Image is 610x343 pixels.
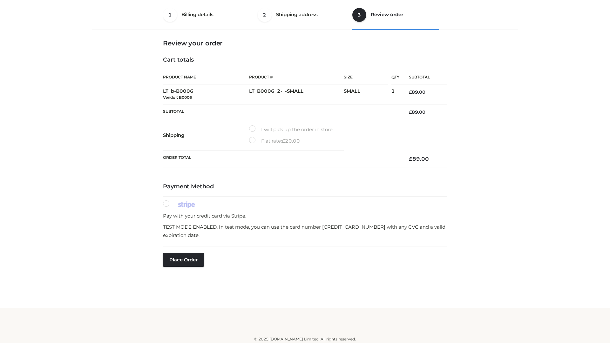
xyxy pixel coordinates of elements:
th: Subtotal [163,104,399,120]
bdi: 89.00 [409,109,425,115]
h3: Review your order [163,39,447,47]
td: LT_B0006_2-_-SMALL [249,84,344,104]
bdi: 89.00 [409,156,429,162]
h4: Payment Method [163,183,447,190]
th: Subtotal [399,70,447,84]
bdi: 20.00 [282,138,300,144]
th: Product Name [163,70,249,84]
small: Vendor: B0006 [163,95,192,100]
p: TEST MODE ENABLED. In test mode, you can use the card number [CREDIT_CARD_NUMBER] with any CVC an... [163,223,447,239]
th: Size [344,70,388,84]
span: £ [409,89,412,95]
td: LT_b-B0006 [163,84,249,104]
th: Shipping [163,120,249,151]
button: Place order [163,253,204,267]
td: 1 [391,84,399,104]
bdi: 89.00 [409,89,425,95]
th: Product # [249,70,344,84]
label: Flat rate: [249,137,300,145]
span: £ [409,156,412,162]
h4: Cart totals [163,57,447,64]
div: © 2025 [DOMAIN_NAME] Limited. All rights reserved. [94,336,516,342]
span: £ [282,138,285,144]
p: Pay with your credit card via Stripe. [163,212,447,220]
label: I will pick up the order in store. [249,125,334,134]
th: Qty [391,70,399,84]
span: £ [409,109,412,115]
th: Order Total [163,151,399,167]
td: SMALL [344,84,391,104]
